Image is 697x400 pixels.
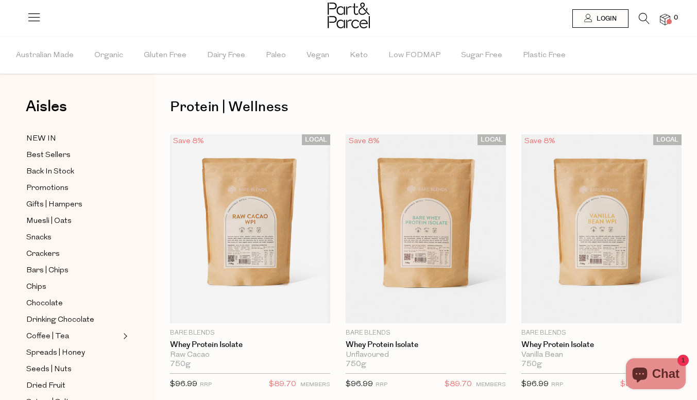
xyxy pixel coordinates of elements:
[521,360,542,369] span: 750g
[476,382,506,388] small: MEMBERS
[94,38,123,74] span: Organic
[144,38,186,74] span: Gluten Free
[170,328,330,338] p: Bare Blends
[521,134,682,323] img: Whey Protein Isolate
[26,363,72,376] span: Seeds | Nuts
[207,38,245,74] span: Dairy Free
[346,134,383,148] div: Save 8%
[26,133,56,145] span: NEW IN
[26,331,69,343] span: Coffee | Tea
[16,38,74,74] span: Australian Made
[200,382,212,388] small: RRP
[26,380,65,392] span: Dried Fruit
[521,134,558,148] div: Save 8%
[26,232,52,244] span: Snacks
[26,198,120,211] a: Gifts | Hampers
[26,165,120,178] a: Back In Stock
[26,297,120,310] a: Chocolate
[26,215,72,228] span: Muesli | Oats
[478,134,506,145] span: LOCAL
[346,351,506,360] div: Unflavoured
[594,14,617,23] span: Login
[350,38,368,74] span: Keto
[170,134,330,323] img: Whey Protein Isolate
[26,166,74,178] span: Back In Stock
[376,382,387,388] small: RRP
[671,13,681,23] span: 0
[461,38,502,74] span: Sugar Free
[26,314,94,326] span: Drinking Chocolate
[653,134,682,145] span: LOCAL
[170,340,330,350] a: Whey Protein Isolate
[26,132,120,145] a: NEW IN
[26,199,82,211] span: Gifts | Hampers
[26,281,120,293] a: Chips
[302,134,330,145] span: LOCAL
[121,330,128,342] button: Expand/Collapse Coffee | Tea
[26,149,120,162] a: Best Sellers
[170,351,330,360] div: Raw Cacao
[26,248,120,260] a: Crackers
[388,38,440,74] span: Low FODMAP
[521,380,549,388] span: $96.99
[445,378,472,391] span: $89.70
[26,281,46,293] span: Chips
[620,378,648,391] span: $89.70
[26,182,120,195] a: Promotions
[346,380,373,388] span: $96.99
[170,95,682,119] h1: Protein | Wellness
[26,314,120,326] a: Drinking Chocolate
[170,380,197,388] span: $96.99
[26,248,60,260] span: Crackers
[170,360,191,369] span: 750g
[26,231,120,244] a: Snacks
[660,14,670,25] a: 0
[269,378,296,391] span: $89.70
[623,358,689,392] inbox-online-store-chat: Shopify online store chat
[26,379,120,392] a: Dried Fruit
[266,38,286,74] span: Paleo
[572,9,628,28] a: Login
[26,95,67,118] span: Aisles
[26,149,71,162] span: Best Sellers
[170,134,207,148] div: Save 8%
[551,382,563,388] small: RRP
[521,351,682,360] div: Vanilla Bean
[521,328,682,338] p: Bare Blends
[26,330,120,343] a: Coffee | Tea
[26,99,67,125] a: Aisles
[26,264,120,277] a: Bars | Chips
[26,347,85,359] span: Spreads | Honey
[523,38,566,74] span: Plastic Free
[346,328,506,338] p: Bare Blends
[346,360,366,369] span: 750g
[307,38,329,74] span: Vegan
[300,382,330,388] small: MEMBERS
[346,134,506,323] img: Whey Protein Isolate
[26,215,120,228] a: Muesli | Oats
[521,340,682,350] a: Whey Protein Isolate
[26,346,120,359] a: Spreads | Honey
[26,363,120,376] a: Seeds | Nuts
[26,182,69,195] span: Promotions
[26,298,63,310] span: Chocolate
[346,340,506,350] a: Whey Protein Isolate
[328,3,370,28] img: Part&Parcel
[26,265,69,277] span: Bars | Chips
